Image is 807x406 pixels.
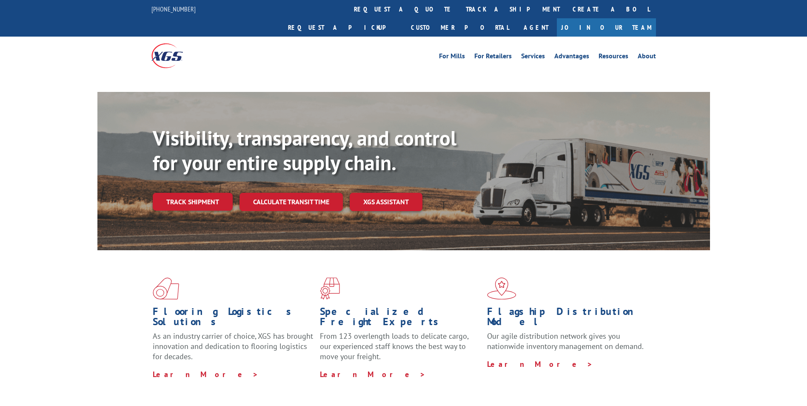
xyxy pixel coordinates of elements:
a: Resources [599,53,628,62]
p: From 123 overlength loads to delicate cargo, our experienced staff knows the best way to move you... [320,331,481,369]
a: Learn More > [320,369,426,379]
h1: Flooring Logistics Solutions [153,306,314,331]
a: Request a pickup [282,18,405,37]
a: About [638,53,656,62]
b: Visibility, transparency, and control for your entire supply chain. [153,125,456,176]
span: Our agile distribution network gives you nationwide inventory management on demand. [487,331,644,351]
a: For Retailers [474,53,512,62]
a: [PHONE_NUMBER] [151,5,196,13]
img: xgs-icon-total-supply-chain-intelligence-red [153,277,179,300]
h1: Flagship Distribution Model [487,306,648,331]
a: Learn More > [153,369,259,379]
a: Customer Portal [405,18,515,37]
a: Track shipment [153,193,233,211]
h1: Specialized Freight Experts [320,306,481,331]
a: Learn More > [487,359,593,369]
a: Agent [515,18,557,37]
a: Calculate transit time [240,193,343,211]
a: Advantages [554,53,589,62]
a: Services [521,53,545,62]
a: For Mills [439,53,465,62]
span: As an industry carrier of choice, XGS has brought innovation and dedication to flooring logistics... [153,331,313,361]
a: XGS ASSISTANT [350,193,422,211]
img: xgs-icon-flagship-distribution-model-red [487,277,516,300]
img: xgs-icon-focused-on-flooring-red [320,277,340,300]
a: Join Our Team [557,18,656,37]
